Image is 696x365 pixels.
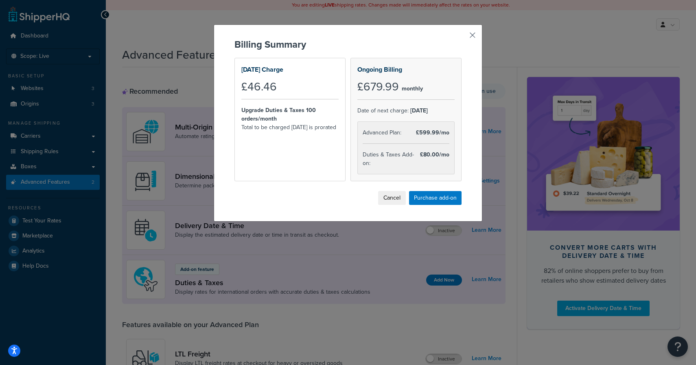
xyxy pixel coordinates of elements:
[357,106,455,115] p: Date of next charge:
[409,191,462,205] button: Purchase add-on
[378,191,406,205] button: Cancel
[416,128,439,137] span: £599.99
[416,128,449,137] p: /mo
[363,150,420,167] p: Duties & Taxes Add-on:
[420,150,449,167] p: /mo
[241,65,339,75] h4: [DATE] Charge
[410,106,428,115] span: [DATE]
[241,123,339,132] p: Total to be charged [DATE] is prorated
[420,150,439,159] span: £80.00
[241,106,339,123] p: Upgrade Duties & Taxes 100 orders/month
[363,128,401,137] p: Advanced Plan:
[402,84,423,93] span: monthly
[357,65,455,75] h4: Ongoing Billing
[357,78,399,95] span: £679.99
[241,78,277,95] span: £46.46
[234,39,462,50] h3: Billing Summary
